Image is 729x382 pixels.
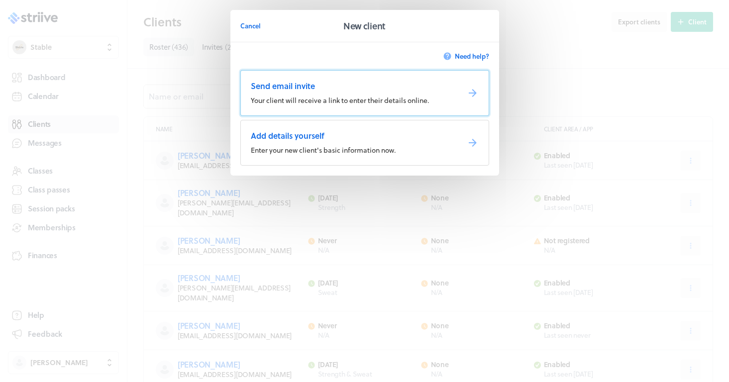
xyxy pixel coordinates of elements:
[343,19,386,33] h2: New client
[240,21,261,30] span: Cancel
[444,46,489,66] a: Need help?
[251,81,451,92] span: Send email invite
[251,145,396,155] span: Enter your new client's basic information now.
[240,16,261,36] button: Cancel
[251,95,429,105] span: Your client will receive a link to enter their details online.
[251,130,451,141] span: Add details yourself
[455,52,489,61] span: Need help?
